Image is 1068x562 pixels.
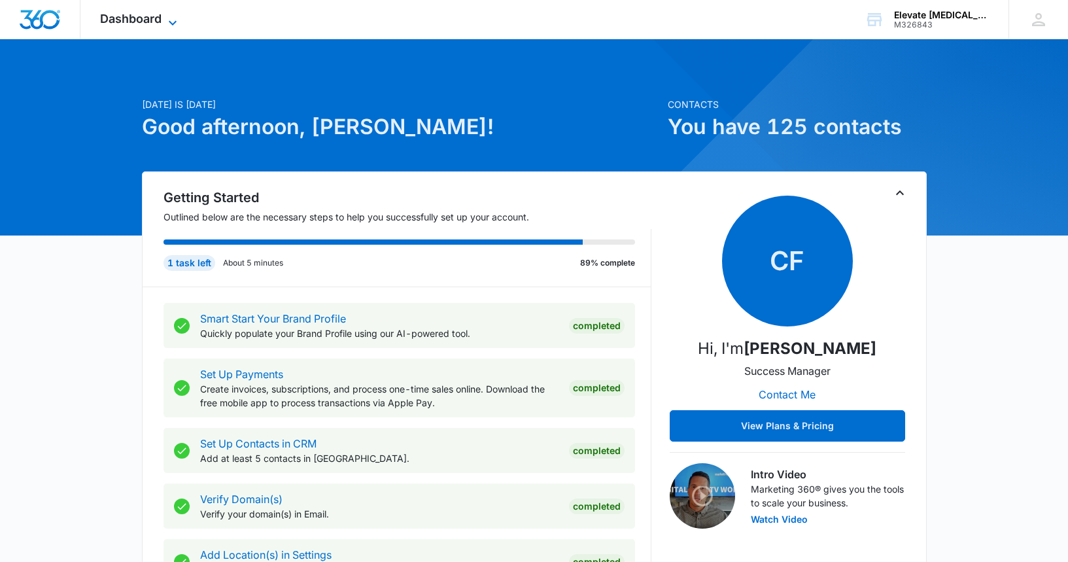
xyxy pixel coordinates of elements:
[894,10,990,20] div: account name
[668,111,927,143] h1: You have 125 contacts
[569,499,625,514] div: Completed
[569,443,625,459] div: Completed
[200,326,559,340] p: Quickly populate your Brand Profile using our AI-powered tool.
[100,12,162,26] span: Dashboard
[164,188,651,207] h2: Getting Started
[892,185,908,201] button: Toggle Collapse
[164,210,651,224] p: Outlined below are the necessary steps to help you successfully set up your account.
[668,97,927,111] p: Contacts
[744,363,831,379] p: Success Manager
[200,507,559,521] p: Verify your domain(s) in Email.
[751,515,808,524] button: Watch Video
[569,318,625,334] div: Completed
[670,463,735,529] img: Intro Video
[200,382,559,410] p: Create invoices, subscriptions, and process one-time sales online. Download the free mobile app t...
[164,255,215,271] div: 1 task left
[751,466,905,482] h3: Intro Video
[746,379,829,410] button: Contact Me
[698,337,876,360] p: Hi, I'm
[744,339,876,358] strong: [PERSON_NAME]
[200,368,283,381] a: Set Up Payments
[200,451,559,465] p: Add at least 5 contacts in [GEOGRAPHIC_DATA].
[670,410,905,442] button: View Plans & Pricing
[722,196,853,326] span: CF
[223,257,283,269] p: About 5 minutes
[200,437,317,450] a: Set Up Contacts in CRM
[894,20,990,29] div: account id
[200,312,346,325] a: Smart Start Your Brand Profile
[200,493,283,506] a: Verify Domain(s)
[751,482,905,510] p: Marketing 360® gives you the tools to scale your business.
[580,257,635,269] p: 89% complete
[200,548,332,561] a: Add Location(s) in Settings
[142,111,660,143] h1: Good afternoon, [PERSON_NAME]!
[569,380,625,396] div: Completed
[142,97,660,111] p: [DATE] is [DATE]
